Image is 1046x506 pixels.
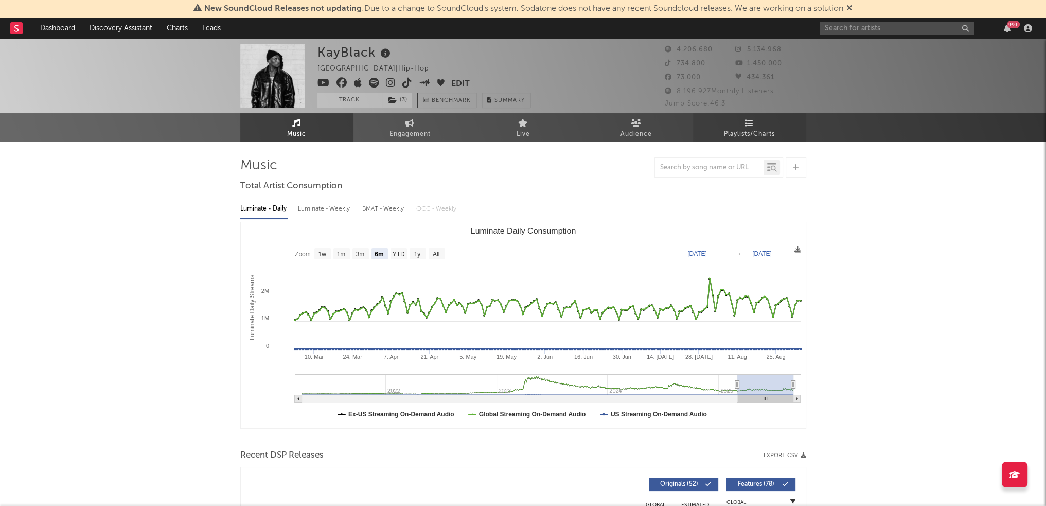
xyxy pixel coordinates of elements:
[655,481,703,487] span: Originals ( 52 )
[240,200,288,218] div: Luminate - Daily
[665,60,705,67] span: 734.800
[665,100,725,107] span: Jump Score: 46.3
[195,18,228,39] a: Leads
[317,44,393,61] div: KayBlack
[343,354,362,360] text: 24. Mar
[414,251,420,258] text: 1y
[726,478,795,491] button: Features(78)
[204,5,362,13] span: New SoundCloud Releases not updating
[846,5,853,13] span: Dismiss
[362,200,406,218] div: BMAT - Weekly
[240,113,353,142] a: Music
[33,18,82,39] a: Dashboard
[665,88,774,95] span: 8.196.927 Monthly Listeners
[728,354,747,360] text: 11. Aug
[432,251,439,258] text: All
[451,78,470,91] button: Edit
[249,275,256,340] text: Luminate Daily Streams
[295,251,311,258] text: Zoom
[261,288,269,294] text: 2M
[420,354,438,360] text: 21. Apr
[655,164,764,172] input: Search by song name or URL
[1004,24,1011,32] button: 99+
[574,354,592,360] text: 16. Jun
[612,354,631,360] text: 30. Jun
[665,74,701,81] span: 73.000
[687,250,707,257] text: [DATE]
[580,113,693,142] a: Audience
[766,354,785,360] text: 25. Aug
[240,449,324,462] span: Recent DSP Releases
[470,226,576,235] text: Luminate Daily Consumption
[392,251,404,258] text: YTD
[494,98,525,103] span: Summary
[496,354,517,360] text: 19. May
[517,128,530,141] span: Live
[467,113,580,142] a: Live
[735,250,741,257] text: →
[685,354,712,360] text: 28. [DATE]
[459,354,477,360] text: 5. May
[240,180,342,193] span: Total Artist Consumption
[820,22,974,35] input: Search for artists
[735,74,774,81] span: 434.361
[610,411,706,418] text: US Streaming On-Demand Audio
[389,128,431,141] span: Engagement
[159,18,195,39] a: Charts
[537,354,553,360] text: 2. Jun
[382,93,412,108] button: (3)
[482,93,530,108] button: Summary
[287,128,306,141] span: Music
[665,46,713,53] span: 4.206.680
[318,251,326,258] text: 1w
[478,411,586,418] text: Global Streaming On-Demand Audio
[733,481,780,487] span: Features ( 78 )
[432,95,471,107] span: Benchmark
[382,93,413,108] span: ( 3 )
[317,63,441,75] div: [GEOGRAPHIC_DATA] | Hip-Hop
[265,343,269,349] text: 0
[620,128,652,141] span: Audience
[383,354,398,360] text: 7. Apr
[241,222,806,428] svg: Luminate Daily Consumption
[649,478,718,491] button: Originals(52)
[298,200,352,218] div: Luminate - Weekly
[724,128,775,141] span: Playlists/Charts
[735,46,782,53] span: 5.134.968
[353,113,467,142] a: Engagement
[356,251,364,258] text: 3m
[336,251,345,258] text: 1m
[348,411,454,418] text: Ex-US Streaming On-Demand Audio
[82,18,159,39] a: Discovery Assistant
[317,93,382,108] button: Track
[693,113,806,142] a: Playlists/Charts
[375,251,383,258] text: 6m
[1007,21,1020,28] div: 99 +
[647,354,674,360] text: 14. [DATE]
[204,5,843,13] span: : Due to a change to SoundCloud's system, Sodatone does not have any recent Soundcloud releases. ...
[417,93,476,108] a: Benchmark
[752,250,772,257] text: [DATE]
[304,354,324,360] text: 10. Mar
[764,452,806,459] button: Export CSV
[735,60,782,67] span: 1.450.000
[261,315,269,321] text: 1M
